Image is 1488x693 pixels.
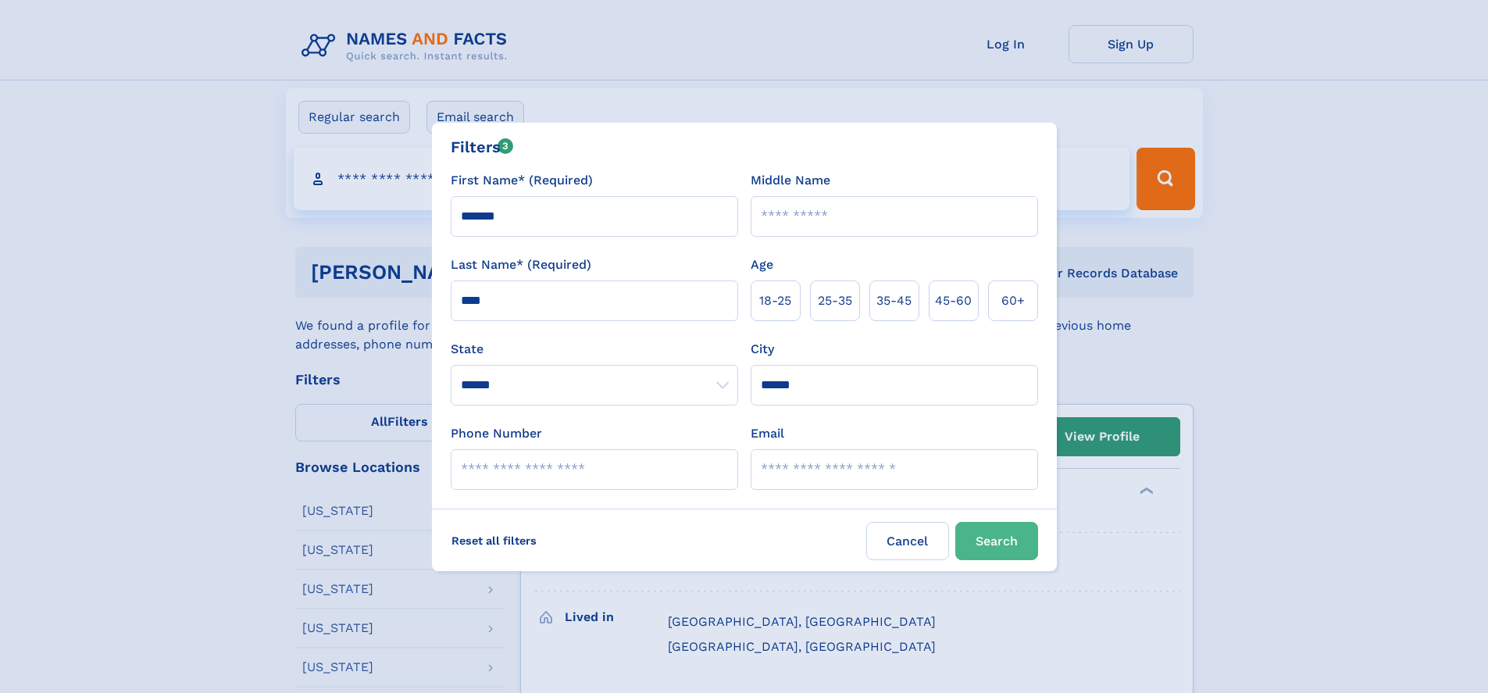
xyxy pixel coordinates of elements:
[866,522,949,560] label: Cancel
[751,171,830,190] label: Middle Name
[751,424,784,443] label: Email
[759,291,791,310] span: 18‑25
[751,340,774,359] label: City
[818,291,852,310] span: 25‑35
[1001,291,1025,310] span: 60+
[451,171,593,190] label: First Name* (Required)
[935,291,972,310] span: 45‑60
[451,340,738,359] label: State
[876,291,912,310] span: 35‑45
[955,522,1038,560] button: Search
[751,255,773,274] label: Age
[451,255,591,274] label: Last Name* (Required)
[451,135,514,159] div: Filters
[441,522,547,559] label: Reset all filters
[451,424,542,443] label: Phone Number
